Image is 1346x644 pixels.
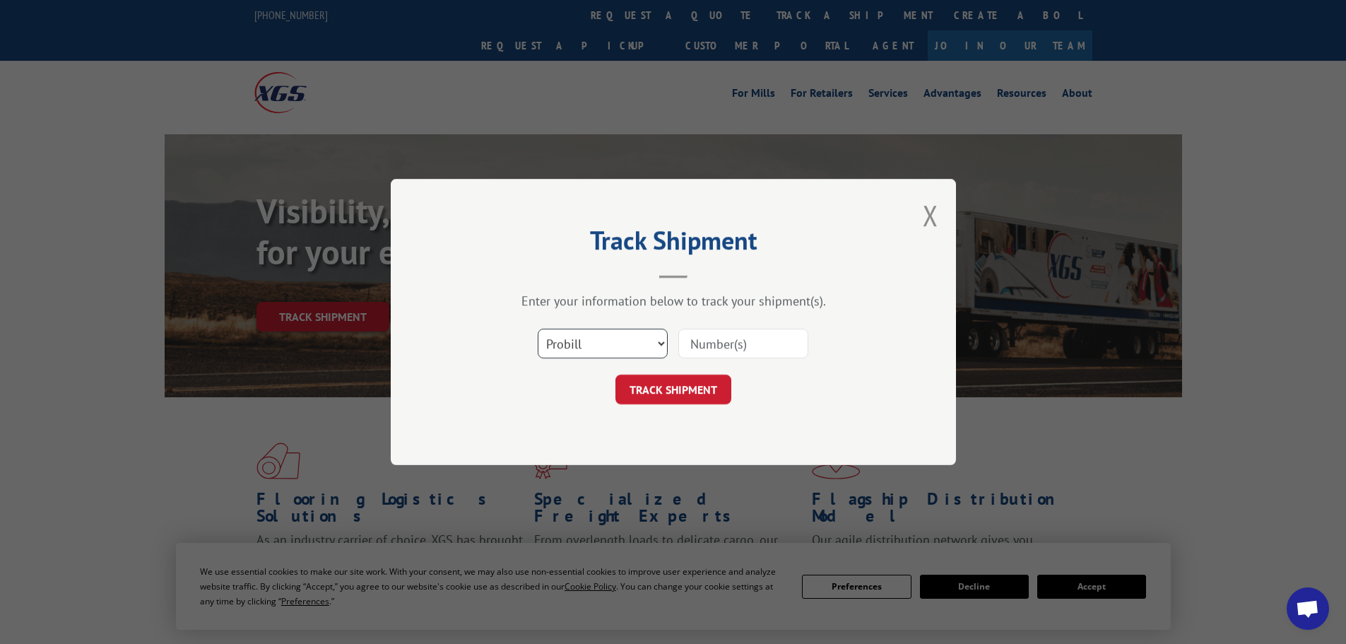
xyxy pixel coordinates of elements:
[461,230,885,257] h2: Track Shipment
[615,375,731,404] button: TRACK SHIPMENT
[678,329,808,358] input: Number(s)
[923,197,938,234] button: Close modal
[461,293,885,309] div: Enter your information below to track your shipment(s).
[1287,587,1329,630] div: Open chat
